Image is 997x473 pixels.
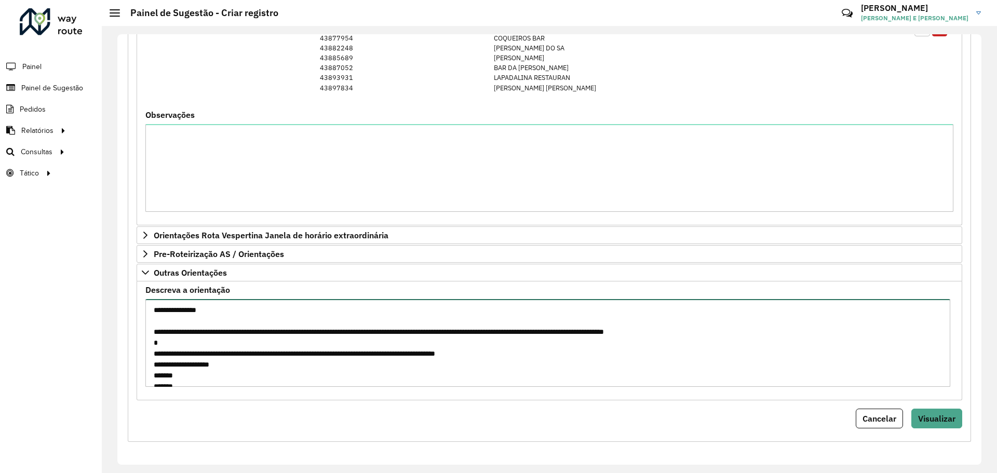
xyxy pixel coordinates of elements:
[137,264,962,281] a: Outras Orientações
[861,3,968,13] h3: [PERSON_NAME]
[137,281,962,400] div: Outras Orientações
[154,250,284,258] span: Pre-Roteirização AS / Orientações
[154,231,388,239] span: Orientações Rota Vespertina Janela de horário extraordinária
[836,2,858,24] a: Contato Rápido
[918,413,955,424] span: Visualizar
[21,125,53,136] span: Relatórios
[22,61,42,72] span: Painel
[20,168,39,179] span: Tático
[863,413,896,424] span: Cancelar
[145,283,230,296] label: Descreva a orientação
[856,409,903,428] button: Cancelar
[861,13,968,23] span: [PERSON_NAME] E [PERSON_NAME]
[120,7,278,19] h2: Painel de Sugestão - Criar registro
[911,409,962,428] button: Visualizar
[154,268,227,277] span: Outras Orientações
[21,83,83,93] span: Painel de Sugestão
[145,109,195,121] label: Observações
[21,146,52,157] span: Consultas
[20,104,46,115] span: Pedidos
[137,245,962,263] a: Pre-Roteirização AS / Orientações
[137,226,962,244] a: Orientações Rota Vespertina Janela de horário extraordinária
